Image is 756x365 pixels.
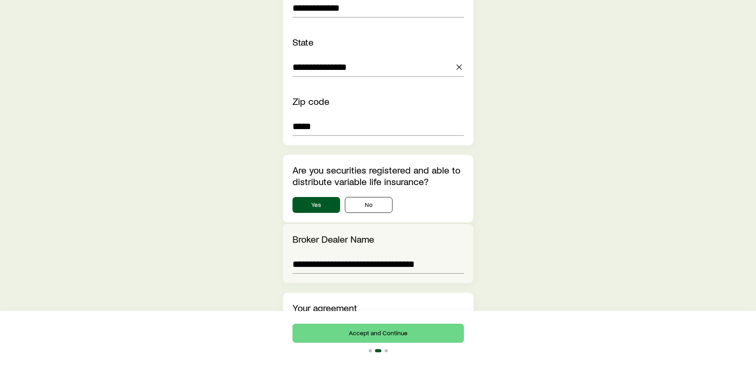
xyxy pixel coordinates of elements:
[292,36,314,48] label: State
[292,95,329,107] label: Zip code
[292,197,340,213] button: Yes
[292,164,460,187] label: Are you securities registered and able to distribute variable life insurance?
[345,197,392,213] button: No
[292,324,464,343] button: Accept and Continue
[292,302,357,313] label: Your agreement
[292,197,464,213] div: isSecuritiesRegistered
[292,233,374,245] label: Broker Dealer Name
